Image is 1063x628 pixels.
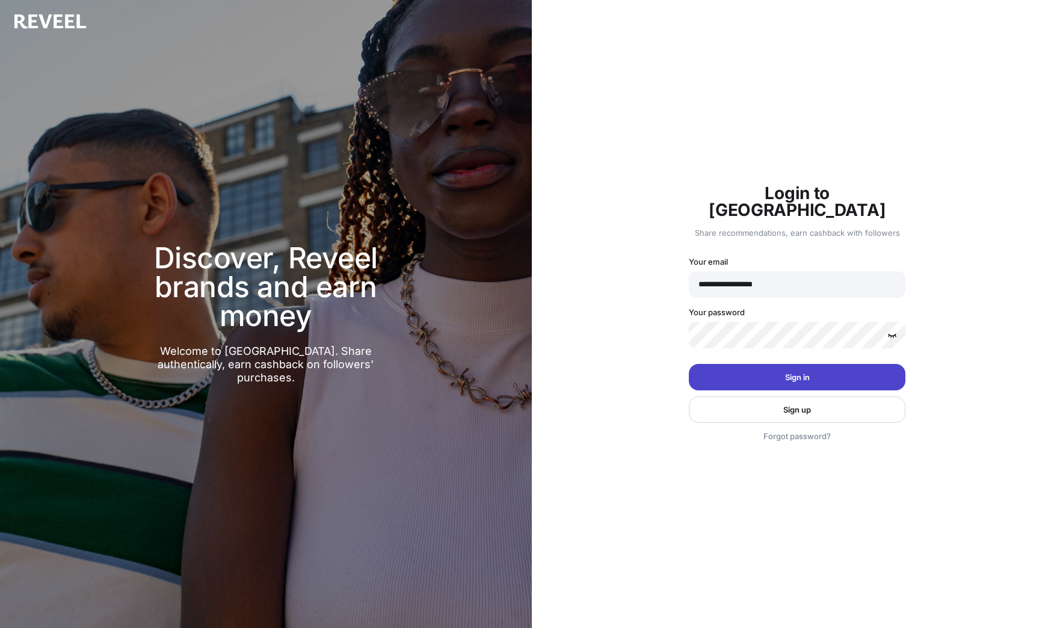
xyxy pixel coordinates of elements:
[689,257,905,266] p: Your email
[689,307,905,317] p: Your password
[785,372,810,382] p: Sign in
[133,345,399,385] p: Welcome to [GEOGRAPHIC_DATA]. Share authentically, earn cashback on followers' purchases.
[133,244,399,330] h3: Discover, Reveel brands and earn money
[761,429,833,443] p: Forgot password?
[783,405,811,414] p: Sign up
[689,185,905,218] h3: Login to [GEOGRAPHIC_DATA]
[689,228,905,238] p: Share recommendations, earn cashback with followers
[689,364,905,390] button: Sign in
[689,396,905,423] button: Sign up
